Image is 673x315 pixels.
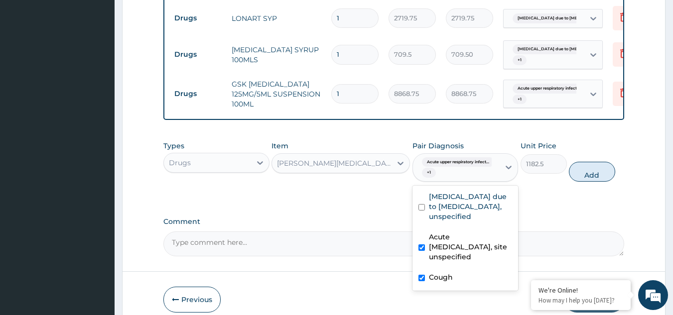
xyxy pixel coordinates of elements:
[163,217,625,226] label: Comment
[569,162,615,182] button: Add
[521,141,556,151] label: Unit Price
[163,5,187,29] div: Minimize live chat window
[429,232,513,262] label: Acute [MEDICAL_DATA], site unspecified
[429,272,453,282] label: Cough
[227,8,326,28] td: LONART SYP
[18,50,40,75] img: d_794563401_company_1708531726252_794563401
[513,55,527,65] span: + 1
[422,157,494,167] span: Acute upper respiratory infect...
[163,142,184,150] label: Types
[538,296,623,305] p: How may I help you today?
[422,168,436,178] span: + 1
[169,45,227,64] td: Drugs
[277,158,393,168] div: [PERSON_NAME][MEDICAL_DATA]
[227,74,326,114] td: GSK [MEDICAL_DATA] 125MG/5ML SUSPENSION 100ML
[5,210,190,244] textarea: Type your message and hit 'Enter'
[169,158,191,168] div: Drugs
[227,40,326,70] td: [MEDICAL_DATA] SYRUP 100MLS
[163,287,221,313] button: Previous
[513,84,585,94] span: Acute upper respiratory infect...
[169,9,227,27] td: Drugs
[412,141,464,151] label: Pair Diagnosis
[513,95,527,105] span: + 1
[52,56,167,69] div: Chat with us now
[513,44,623,54] span: [MEDICAL_DATA] due to [MEDICAL_DATA] falc...
[169,85,227,103] td: Drugs
[429,192,513,221] label: [MEDICAL_DATA] due to [MEDICAL_DATA], unspecified
[58,94,137,195] span: We're online!
[271,141,288,151] label: Item
[513,13,623,23] span: [MEDICAL_DATA] due to [MEDICAL_DATA] falc...
[538,286,623,295] div: We're Online!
